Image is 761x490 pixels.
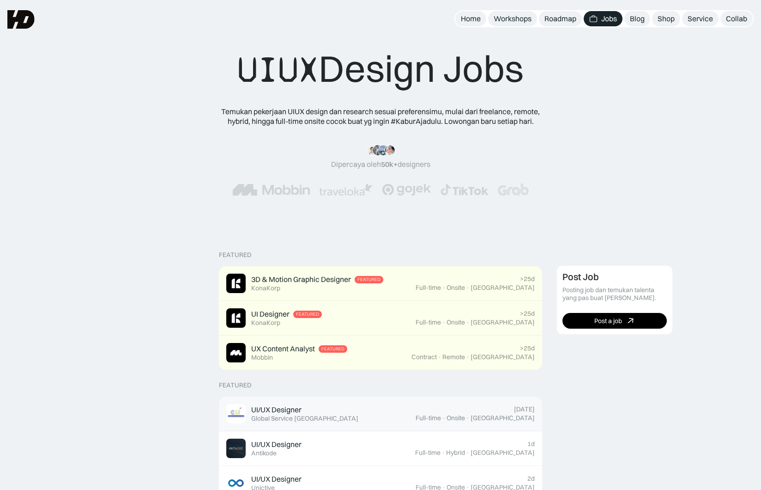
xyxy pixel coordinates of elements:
[520,275,535,283] div: >25d
[442,414,446,422] div: ·
[251,354,273,361] div: Mobbin
[601,14,617,24] div: Jobs
[520,310,535,318] div: >25d
[527,440,535,448] div: 1d
[584,11,622,26] a: Jobs
[226,439,246,458] img: Job Image
[219,381,252,389] div: Featured
[442,353,465,361] div: Remote
[251,405,302,415] div: UI/UX Designer
[219,431,542,466] a: Job ImageUI/UX DesignerAntikode1dFull-time·Hybrid·[GEOGRAPHIC_DATA]
[488,11,537,26] a: Workshops
[652,11,680,26] a: Shop
[520,344,535,352] div: >25d
[466,449,470,457] div: ·
[251,319,280,327] div: KonaKorp
[321,346,344,352] div: Featured
[331,159,430,169] div: Dipercaya oleh designers
[226,274,246,293] img: Job Image
[226,308,246,328] img: Job Image
[219,266,542,301] a: Job Image3D & Motion Graphic DesignerFeaturedKonaKorp>25dFull-time·Onsite·[GEOGRAPHIC_DATA]
[624,11,650,26] a: Blog
[416,284,441,292] div: Full-time
[226,343,246,362] img: Job Image
[415,449,441,457] div: Full-time
[251,474,302,484] div: UI/UX Designer
[447,318,465,326] div: Onsite
[251,284,280,292] div: KonaKorp
[527,475,535,483] div: 2d
[251,449,277,457] div: Antikode
[466,318,470,326] div: ·
[562,271,599,282] div: Post Job
[442,318,446,326] div: ·
[251,415,358,423] div: Global Service [GEOGRAPHIC_DATA]
[416,318,441,326] div: Full-time
[688,14,713,24] div: Service
[381,159,398,169] span: 50k+
[226,404,246,423] img: Job Image
[562,286,667,302] div: Posting job dan temukan talenta yang pas buat [PERSON_NAME].
[237,46,524,92] div: Design Jobs
[357,277,380,282] div: Featured
[466,284,470,292] div: ·
[544,14,576,24] div: Roadmap
[720,11,753,26] a: Collab
[514,405,535,413] div: [DATE]
[471,449,535,457] div: [GEOGRAPHIC_DATA]
[494,14,531,24] div: Workshops
[416,414,441,422] div: Full-time
[251,275,351,284] div: 3D & Motion Graphic Designer
[447,414,465,422] div: Onsite
[682,11,719,26] a: Service
[630,14,645,24] div: Blog
[296,312,319,317] div: Featured
[214,107,547,126] div: Temukan pekerjaan UIUX design dan research sesuai preferensimu, mulai dari freelance, remote, hyb...
[594,317,622,325] div: Post a job
[442,284,446,292] div: ·
[446,449,465,457] div: Hybrid
[251,440,302,449] div: UI/UX Designer
[466,353,470,361] div: ·
[219,336,542,370] a: Job ImageUX Content AnalystFeaturedMobbin>25dContract·Remote·[GEOGRAPHIC_DATA]
[726,14,747,24] div: Collab
[562,313,667,329] a: Post a job
[471,284,535,292] div: [GEOGRAPHIC_DATA]
[251,309,290,319] div: UI Designer
[438,353,441,361] div: ·
[466,414,470,422] div: ·
[219,397,542,431] a: Job ImageUI/UX DesignerGlobal Service [GEOGRAPHIC_DATA][DATE]Full-time·Onsite·[GEOGRAPHIC_DATA]
[447,284,465,292] div: Onsite
[251,344,315,354] div: UX Content Analyst
[658,14,675,24] div: Shop
[471,414,535,422] div: [GEOGRAPHIC_DATA]
[219,251,252,259] div: Featured
[441,449,445,457] div: ·
[539,11,582,26] a: Roadmap
[461,14,481,24] div: Home
[411,353,437,361] div: Contract
[237,48,319,92] span: UIUX
[455,11,486,26] a: Home
[219,301,542,336] a: Job ImageUI DesignerFeaturedKonaKorp>25dFull-time·Onsite·[GEOGRAPHIC_DATA]
[471,318,535,326] div: [GEOGRAPHIC_DATA]
[471,353,535,361] div: [GEOGRAPHIC_DATA]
